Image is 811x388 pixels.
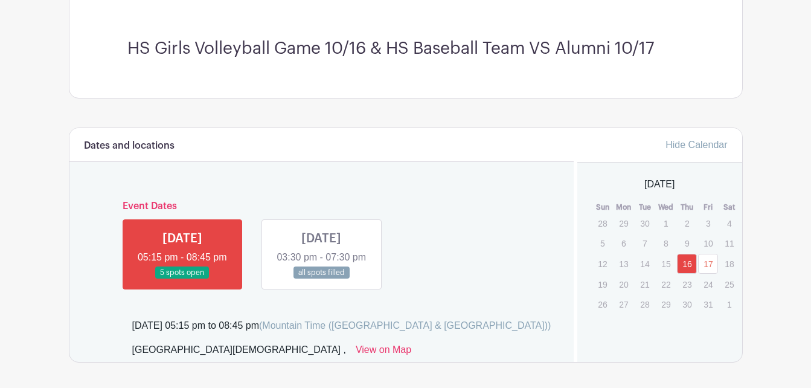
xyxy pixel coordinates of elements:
[677,214,697,233] p: 2
[592,254,612,273] p: 12
[614,275,633,294] p: 20
[719,201,740,213] th: Sat
[613,201,634,213] th: Mon
[592,275,612,294] p: 19
[635,295,655,314] p: 28
[719,275,739,294] p: 25
[656,214,676,233] p: 1
[698,214,718,233] p: 3
[635,234,655,253] p: 7
[677,295,697,314] p: 30
[677,275,697,294] p: 23
[614,214,633,233] p: 29
[614,234,633,253] p: 6
[656,275,676,294] p: 22
[719,234,739,253] p: 11
[656,234,676,253] p: 8
[698,254,718,274] a: 17
[592,295,612,314] p: 26
[592,234,612,253] p: 5
[132,318,551,333] div: [DATE] 05:15 pm to 08:45 pm
[127,39,684,59] h3: HS Girls Volleyball Game 10/16 & HS Baseball Team VS Alumni 10/17
[259,320,551,331] span: (Mountain Time ([GEOGRAPHIC_DATA] & [GEOGRAPHIC_DATA]))
[719,214,739,233] p: 4
[656,295,676,314] p: 29
[677,254,697,274] a: 16
[635,275,655,294] p: 21
[635,254,655,273] p: 14
[655,201,676,213] th: Wed
[614,254,633,273] p: 13
[592,201,613,213] th: Sun
[635,214,655,233] p: 30
[719,254,739,273] p: 18
[113,201,531,212] h6: Event Dates
[698,234,718,253] p: 10
[84,140,175,152] h6: Dates and locations
[676,201,697,213] th: Thu
[698,295,718,314] p: 31
[698,275,718,294] p: 24
[132,343,346,362] div: [GEOGRAPHIC_DATA][DEMOGRAPHIC_DATA] ,
[644,177,675,192] span: [DATE]
[592,214,612,233] p: 28
[614,295,633,314] p: 27
[634,201,655,213] th: Tue
[697,201,719,213] th: Fri
[356,343,411,362] a: View on Map
[677,234,697,253] p: 9
[656,254,676,273] p: 15
[665,140,727,150] a: Hide Calendar
[719,295,739,314] p: 1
